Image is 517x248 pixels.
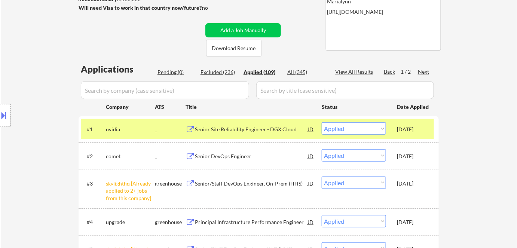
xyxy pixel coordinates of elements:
div: no [202,4,223,12]
div: Pending (0) [157,68,195,76]
div: Senior/Staff DevOps Engineer, On-Prem (HHS) [195,180,308,187]
div: All (345) [287,68,325,76]
div: Senior Site Reliability Engineer - DGX Cloud [195,126,308,133]
div: [DATE] [397,180,430,187]
div: 1 / 2 [401,68,418,76]
div: Senior DevOps Engineer [195,153,308,160]
div: Status [322,100,386,113]
button: Download Resume [206,40,261,56]
div: upgrade [106,218,155,226]
div: [DATE] [397,153,430,160]
div: JD [307,215,315,229]
div: View All Results [335,68,375,76]
div: Title [186,103,315,111]
button: Add a Job Manually [205,23,281,37]
div: _ [155,126,186,133]
div: Back [384,68,396,76]
div: _ [155,153,186,160]
div: Excluded (236) [201,68,238,76]
div: [DATE] [397,218,430,226]
strong: Will need Visa to work in that country now/future?: [79,4,203,11]
div: Principal Infrastructure Performance Engineer [195,218,308,226]
div: JD [307,149,315,163]
div: Applied (109) [244,68,281,76]
div: Date Applied [397,103,430,111]
div: skylighthq [Already applied to 2+ jobs from this company] [106,180,155,202]
div: Next [418,68,430,76]
input: Search by title (case sensitive) [256,81,434,99]
div: JD [307,177,315,190]
div: [DATE] [397,126,430,133]
div: greenhouse [155,218,186,226]
div: ATS [155,103,186,111]
input: Search by company (case sensitive) [81,81,249,99]
div: greenhouse [155,180,186,187]
div: #4 [87,218,100,226]
div: JD [307,122,315,136]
